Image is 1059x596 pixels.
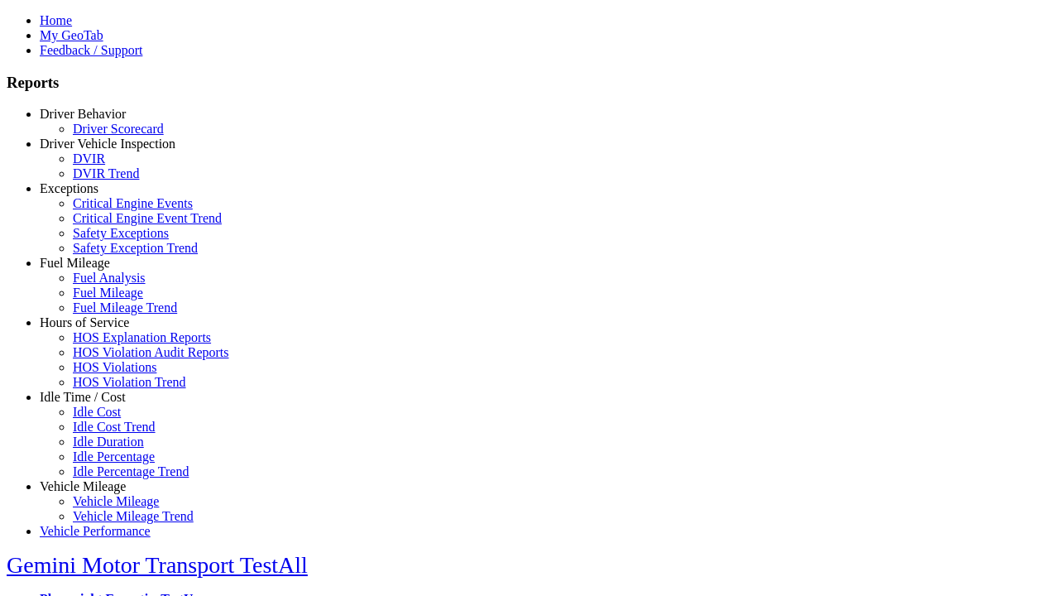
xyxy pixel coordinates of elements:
[40,256,110,270] a: Fuel Mileage
[73,300,177,315] a: Fuel Mileage Trend
[40,390,126,404] a: Idle Time / Cost
[73,241,198,255] a: Safety Exception Trend
[73,435,144,449] a: Idle Duration
[73,345,229,359] a: HOS Violation Audit Reports
[40,524,151,538] a: Vehicle Performance
[73,464,189,478] a: Idle Percentage Trend
[73,151,105,166] a: DVIR
[7,74,1052,92] h3: Reports
[40,107,126,121] a: Driver Behavior
[73,449,155,464] a: Idle Percentage
[73,166,139,180] a: DVIR Trend
[40,43,142,57] a: Feedback / Support
[40,181,98,195] a: Exceptions
[73,286,143,300] a: Fuel Mileage
[73,494,159,508] a: Vehicle Mileage
[40,315,129,329] a: Hours of Service
[73,509,194,523] a: Vehicle Mileage Trend
[40,479,126,493] a: Vehicle Mileage
[73,271,146,285] a: Fuel Analysis
[40,13,72,27] a: Home
[40,28,103,42] a: My GeoTab
[73,122,164,136] a: Driver Scorecard
[73,211,222,225] a: Critical Engine Event Trend
[73,360,156,374] a: HOS Violations
[73,196,193,210] a: Critical Engine Events
[7,552,308,578] a: Gemini Motor Transport TestAll
[73,375,186,389] a: HOS Violation Trend
[40,137,175,151] a: Driver Vehicle Inspection
[73,405,121,419] a: Idle Cost
[73,226,169,240] a: Safety Exceptions
[73,420,156,434] a: Idle Cost Trend
[73,330,211,344] a: HOS Explanation Reports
